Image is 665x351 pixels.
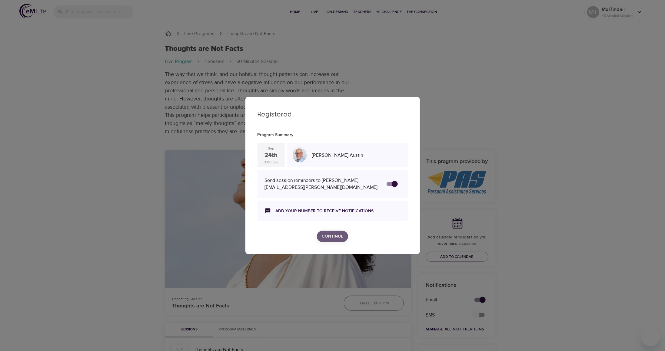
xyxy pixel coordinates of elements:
[322,233,343,240] span: Continue
[310,149,405,161] div: [PERSON_NAME] Austin
[317,231,348,242] button: Continue
[268,146,274,151] div: Sep
[264,160,278,165] div: 3:00 pm
[276,208,374,214] a: Add your number to receive notifications
[264,151,278,160] div: 24th
[258,132,408,138] p: Program Summary
[258,109,408,120] p: Registered
[265,177,381,191] div: Send session reminders to [PERSON_NAME][EMAIL_ADDRESS][PERSON_NAME][DOMAIN_NAME]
